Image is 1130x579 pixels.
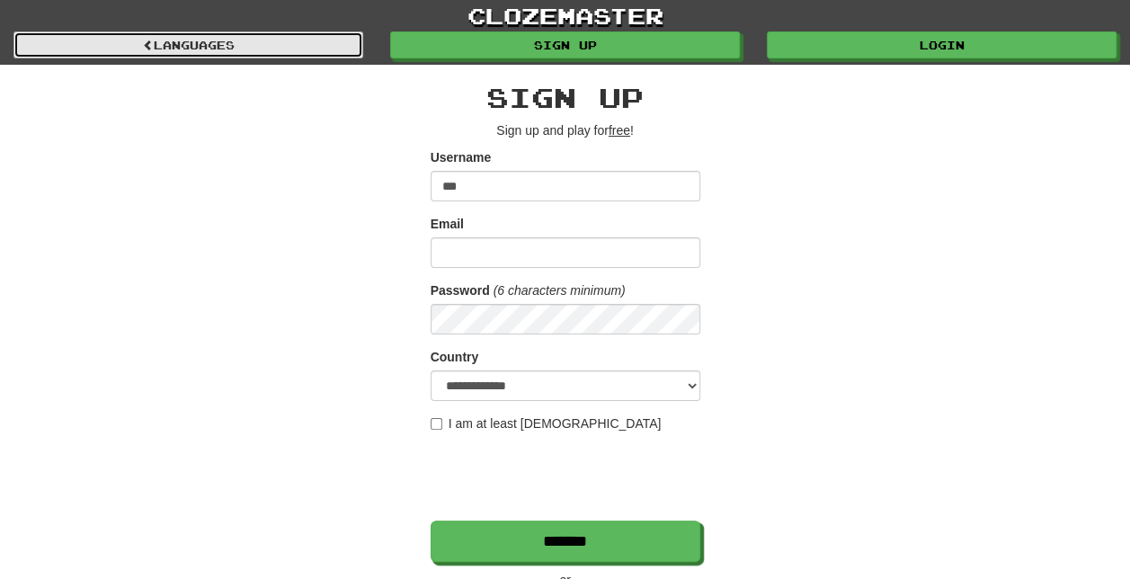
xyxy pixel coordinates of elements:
[431,83,700,112] h2: Sign up
[390,31,740,58] a: Sign up
[13,31,363,58] a: Languages
[431,414,662,432] label: I am at least [DEMOGRAPHIC_DATA]
[609,123,630,138] u: free
[494,283,626,298] em: (6 characters minimum)
[431,215,464,233] label: Email
[431,441,704,512] iframe: reCAPTCHA
[431,121,700,139] p: Sign up and play for !
[431,281,490,299] label: Password
[767,31,1117,58] a: Login
[431,348,479,366] label: Country
[431,418,442,430] input: I am at least [DEMOGRAPHIC_DATA]
[431,148,492,166] label: Username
